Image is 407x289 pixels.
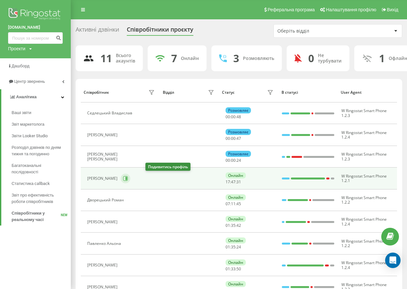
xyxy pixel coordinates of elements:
span: 17 [226,179,230,185]
a: Звіт маркетолога [12,119,71,130]
div: Онлайн [226,194,246,200]
span: Центр звернень [14,79,45,84]
div: Розмовляє [226,107,251,113]
div: [PERSON_NAME] [87,176,119,181]
div: 0 [308,52,314,64]
div: Співробітники проєкту [127,26,193,36]
a: Статистика callback [12,178,71,189]
div: 11 [100,52,112,64]
div: Проекти [8,45,25,52]
span: W Ringostat Smart Phone 1.2.3 [341,151,387,161]
span: 00 [231,158,236,163]
span: Вихід [387,7,398,12]
div: Оберіть відділ [277,28,354,34]
span: W Ringostat Smart Phone 1.2.3 [341,108,387,118]
div: Онлайн [181,56,199,61]
span: Ваші звіти [12,110,31,116]
span: Налаштування профілю [326,7,376,12]
span: W Ringostat Smart Phone 1.2.4 [341,217,387,226]
span: Реферальна програма [268,7,315,12]
div: Розмовляють [243,56,274,61]
span: W Ringostat Smart Phone 1.2.4 [341,260,387,270]
span: 00 [226,158,230,163]
span: 01 [226,266,230,272]
a: Розподіл дзвінків по дням тижня та погодинно [12,142,71,160]
div: : : [226,158,241,163]
div: : : [226,115,241,119]
div: Активні дзвінки [76,26,119,36]
span: 00 [231,136,236,141]
div: : : [226,180,241,184]
div: Розмовляє [226,151,251,157]
div: Павленко Альона [87,241,123,246]
div: : : [226,223,241,228]
div: Онлайн [226,259,246,265]
span: Звіт про ефективність роботи співробітників [12,192,68,205]
div: Співробітник [84,90,109,95]
div: Онлайн [226,281,246,287]
span: Дашборд [12,63,30,68]
div: Седлецький Владислав [87,111,134,115]
div: Дворецький Роман [87,198,125,202]
span: 01 [226,244,230,250]
div: [PERSON_NAME] [PERSON_NAME] [87,152,147,161]
a: Співробітники у реальному часіNEW [12,207,71,226]
span: Звіти Looker Studio [12,133,48,139]
div: Подивитись профіль [145,163,190,171]
span: W Ringostat Smart Phone 1.2.4 [341,130,387,140]
a: Звіт про ефективність роботи співробітників [12,189,71,207]
span: 24 [236,244,241,250]
div: 1 [379,52,385,64]
span: 45 [236,201,241,207]
span: 07 [226,201,230,207]
div: Не турбувати [318,53,342,64]
div: Онлайн [226,216,246,222]
span: 42 [236,223,241,228]
span: 47 [231,179,236,185]
span: 35 [231,223,236,228]
div: User Agent [341,90,394,95]
span: 00 [226,136,230,141]
span: Статистика callback [12,180,50,187]
a: Аналiтика [1,89,71,105]
input: Пошук за номером [8,32,63,44]
div: [PERSON_NAME] [87,133,119,137]
span: 48 [236,114,241,120]
span: 50 [236,266,241,272]
span: 11 [231,201,236,207]
div: : : [226,245,241,249]
div: В статусі [282,90,335,95]
span: Багатоканальні послідовності [12,162,68,175]
span: Розподіл дзвінків по дням тижня та погодинно [12,144,68,157]
span: Аналiтика [16,94,37,99]
div: [PERSON_NAME] [87,220,119,224]
span: W Ringostat Smart Phone 1.2.2 [341,238,387,248]
span: W Ringostat Smart Phone 1.2.1 [341,173,387,183]
div: : : [226,267,241,271]
div: Онлайн [226,237,246,244]
span: 31 [236,179,241,185]
div: Статус [222,90,235,95]
a: Ваші звіти [12,107,71,119]
span: 24 [236,158,241,163]
div: 7 [171,52,177,64]
div: Відділ [163,90,174,95]
div: : : [226,136,241,141]
div: 3 [233,52,239,64]
div: Всього акаунтів [116,53,135,64]
img: Ringostat logo [8,6,63,23]
span: 00 [231,114,236,120]
span: Співробітники у реальному часі [12,210,61,223]
span: 33 [231,266,236,272]
span: 00 [226,114,230,120]
div: Open Intercom Messenger [385,253,401,268]
div: Онлайн [226,172,246,178]
div: [PERSON_NAME] [87,263,119,267]
div: Розмовляє [226,129,251,135]
span: W Ringostat Smart Phone 1.2.2 [341,195,387,205]
a: Звіти Looker Studio [12,130,71,142]
span: 01 [226,223,230,228]
span: Звіт маркетолога [12,121,44,128]
div: : : [226,202,241,206]
a: [DOMAIN_NAME] [8,24,63,31]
